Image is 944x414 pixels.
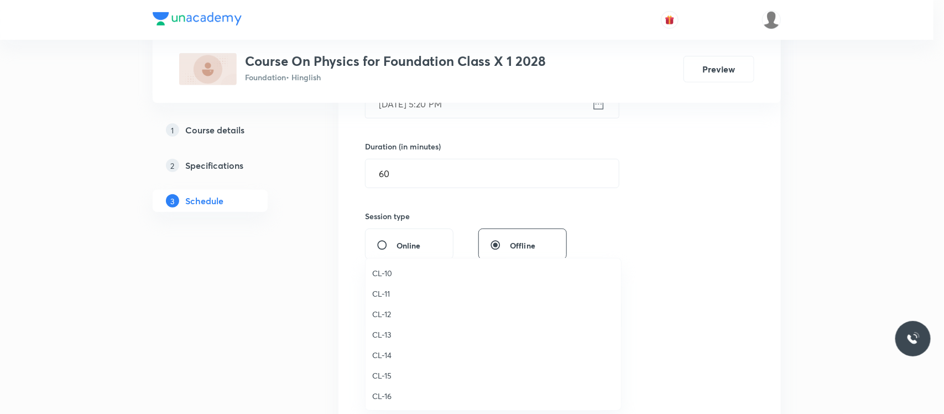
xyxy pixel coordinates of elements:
span: CL-14 [372,349,614,361]
span: CL-12 [372,308,614,320]
span: CL-15 [372,370,614,381]
span: CL-13 [372,329,614,340]
span: CL-16 [372,390,614,402]
span: CL-11 [372,288,614,299]
span: CL-10 [372,267,614,279]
